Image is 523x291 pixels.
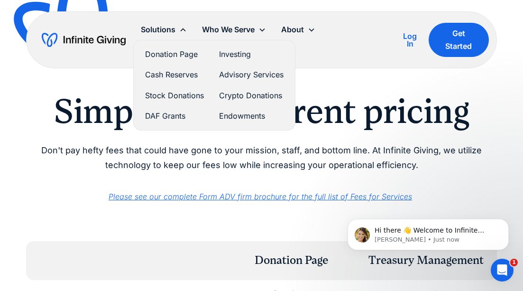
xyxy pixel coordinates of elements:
[194,19,274,40] div: Who We Serve
[399,30,421,49] a: Log In
[26,91,497,132] h2: Simple, transparent pricing
[26,143,497,172] p: Don't pay hefty fees that could have gone to your mission, staff, and bottom line. At Infinite Gi...
[145,48,204,61] a: Donation Page
[281,23,304,36] div: About
[219,89,284,102] a: Crypto Donations
[141,23,175,36] div: Solutions
[133,19,194,40] div: Solutions
[491,259,514,282] iframe: Intercom live chat
[145,68,204,81] a: Cash Reserves
[219,48,284,61] a: Investing
[333,199,523,265] iframe: Intercom notifications message
[109,192,412,201] a: Please see our complete Form ADV firm brochure for the full list of Fees for Services
[429,23,489,57] a: Get Started
[133,40,198,60] div: Resources
[274,19,323,40] div: About
[145,110,204,122] a: DAF Grants
[145,89,204,102] a: Stock Donations
[510,259,518,266] span: 1
[202,23,255,36] div: Who We Serve
[219,110,284,122] a: Endowments
[133,40,295,131] nav: Solutions
[255,253,328,269] div: Donation Page
[399,32,421,47] div: Log In
[219,68,284,81] a: Advisory Services
[42,32,126,47] a: home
